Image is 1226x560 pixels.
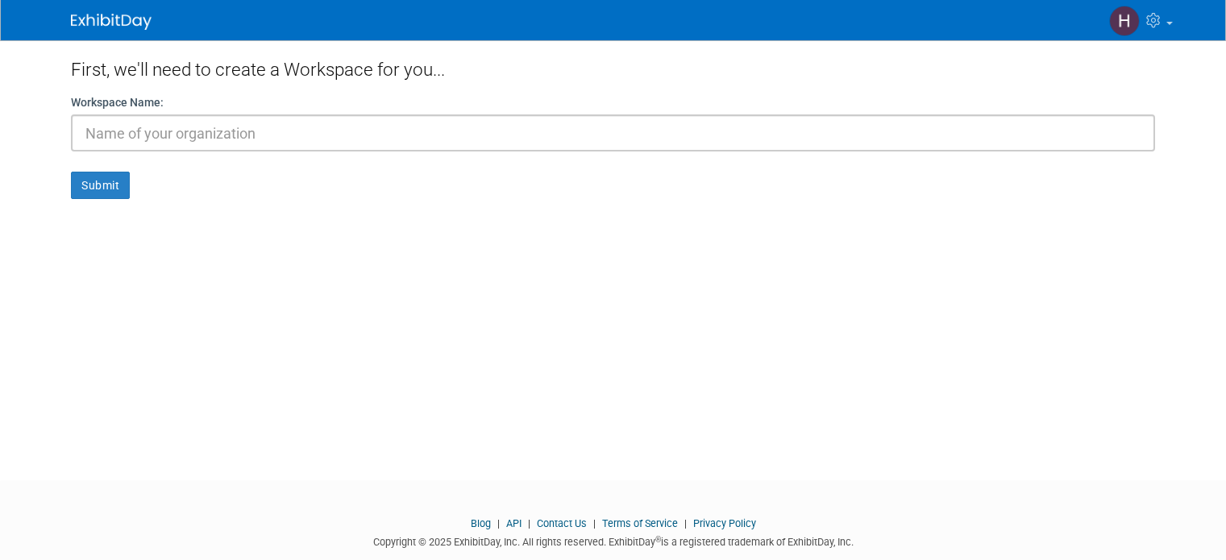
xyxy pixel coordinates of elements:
a: Contact Us [537,517,587,529]
span: | [680,517,691,529]
div: First, we'll need to create a Workspace for you... [71,40,1155,94]
a: Privacy Policy [693,517,756,529]
sup: ® [655,535,661,544]
span: | [589,517,600,529]
label: Workspace Name: [71,94,164,110]
input: Name of your organization [71,114,1155,151]
img: Hillary Berberian [1109,6,1140,36]
a: API [506,517,522,529]
button: Submit [71,172,130,199]
a: Blog [471,517,491,529]
span: | [493,517,504,529]
a: Terms of Service [602,517,678,529]
img: ExhibitDay [71,14,152,30]
span: | [524,517,534,529]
